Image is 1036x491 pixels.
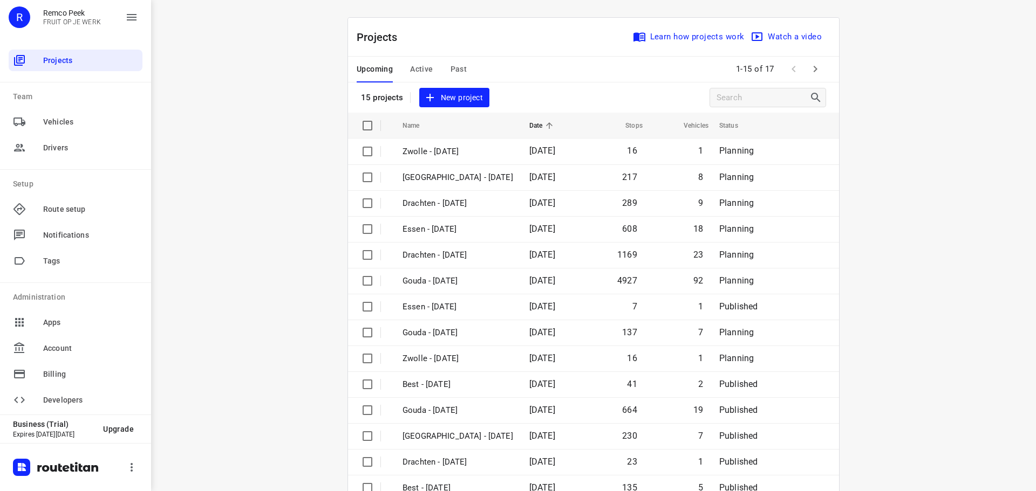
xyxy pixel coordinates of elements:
p: 15 projects [361,93,404,102]
span: Published [719,457,758,467]
span: Active [410,63,433,76]
span: 18 [693,224,703,234]
div: Account [9,337,142,359]
span: 19 [693,405,703,415]
span: 1-15 of 17 [732,58,779,81]
p: Zwolle - Thursday [403,171,513,184]
span: 41 [627,379,637,389]
span: Route setup [43,204,138,215]
span: [DATE] [529,172,555,182]
div: Tags [9,250,142,272]
input: Search projects [717,89,809,106]
div: Vehicles [9,111,142,133]
div: Developers [9,389,142,411]
span: Next Page [805,58,826,80]
span: Date [529,119,557,132]
span: 664 [622,405,637,415]
div: Projects [9,50,142,71]
span: Projects [43,55,138,66]
span: Published [719,431,758,441]
p: Essen - Monday [403,223,513,236]
p: Essen - Friday [403,301,513,313]
span: 1169 [617,250,637,260]
span: 8 [698,172,703,182]
p: Gouda - Thursday [403,404,513,417]
span: Upcoming [357,63,393,76]
p: Remco Peek [43,9,101,17]
span: [DATE] [529,379,555,389]
span: [DATE] [529,198,555,208]
span: Published [719,301,758,312]
p: Team [13,91,142,102]
span: Planning [719,198,754,208]
p: Drachten - [DATE] [403,456,513,468]
span: 9 [698,198,703,208]
span: 1 [698,457,703,467]
span: Planning [719,275,754,286]
span: Planning [719,250,754,260]
span: 1 [698,301,703,312]
span: Vehicles [670,119,708,132]
span: 23 [627,457,637,467]
span: Account [43,343,138,354]
span: [DATE] [529,405,555,415]
span: 92 [693,275,703,286]
div: R [9,6,30,28]
span: Planning [719,146,754,156]
span: Upgrade [103,425,134,433]
p: Gouda - [DATE] [403,327,513,339]
span: [DATE] [529,250,555,260]
span: [DATE] [529,275,555,286]
span: Planning [719,327,754,337]
div: Drivers [9,137,142,158]
span: [DATE] [529,146,555,156]
p: [GEOGRAPHIC_DATA] - [DATE] [403,430,513,442]
span: 1 [698,353,703,363]
span: 2 [698,379,703,389]
p: Drachten - [DATE] [403,249,513,261]
span: 4927 [617,275,637,286]
span: Notifications [43,230,138,241]
span: 230 [622,431,637,441]
span: Past [451,63,467,76]
p: Zwolle - [DATE] [403,146,513,158]
p: Best - [DATE] [403,378,513,391]
span: 137 [622,327,637,337]
span: Billing [43,369,138,380]
span: Planning [719,172,754,182]
span: 608 [622,224,637,234]
span: Vehicles [43,116,138,128]
span: [DATE] [529,353,555,363]
span: [DATE] [529,457,555,467]
p: Setup [13,178,142,190]
span: New project [426,91,483,105]
span: 7 [632,301,637,312]
p: FRUIT OP JE WERK [43,18,101,26]
span: 7 [698,327,703,337]
span: Name [403,119,434,132]
span: 23 [693,250,703,260]
span: 7 [698,431,703,441]
span: Apps [43,317,138,328]
p: Gouda - [DATE] [403,275,513,287]
p: Projects [357,29,406,45]
p: Expires [DATE][DATE] [13,431,94,438]
span: 217 [622,172,637,182]
span: Published [719,405,758,415]
span: Planning [719,224,754,234]
p: Zwolle - [DATE] [403,352,513,365]
span: Drivers [43,142,138,154]
span: [DATE] [529,327,555,337]
span: [DATE] [529,224,555,234]
button: Upgrade [94,419,142,439]
div: Billing [9,363,142,385]
span: Tags [43,255,138,267]
p: Drachten - Tuesday [403,197,513,210]
span: 289 [622,198,637,208]
span: [DATE] [529,431,555,441]
span: 16 [627,146,637,156]
span: Stops [611,119,643,132]
p: Administration [13,292,142,303]
div: Notifications [9,224,142,246]
span: [DATE] [529,301,555,312]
